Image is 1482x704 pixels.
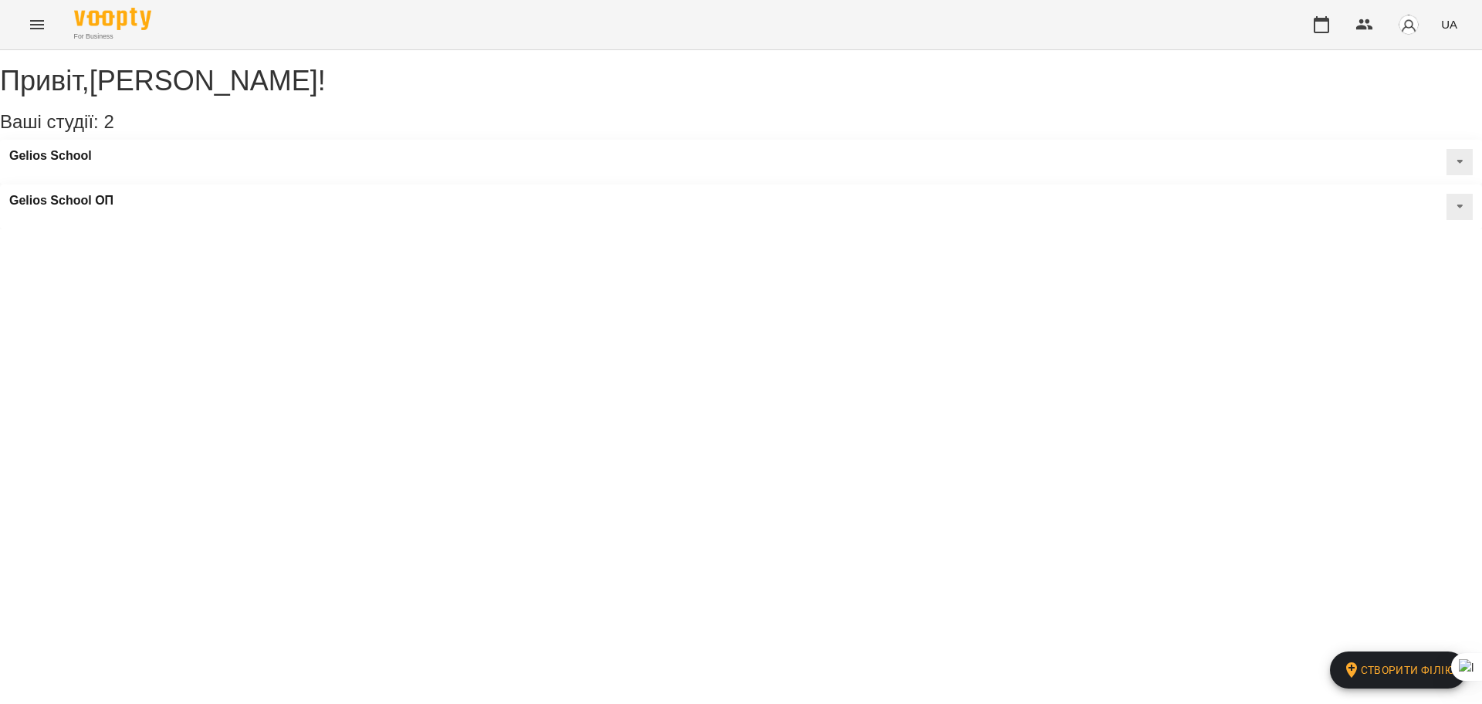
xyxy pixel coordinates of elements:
img: avatar_s.png [1398,14,1419,36]
a: Gelios School [9,149,92,163]
img: Voopty Logo [74,8,151,30]
span: UA [1441,16,1457,32]
button: Menu [19,6,56,43]
a: Gelios School ОП [9,194,113,208]
span: For Business [74,32,151,42]
span: 2 [103,111,113,132]
button: UA [1435,10,1463,39]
